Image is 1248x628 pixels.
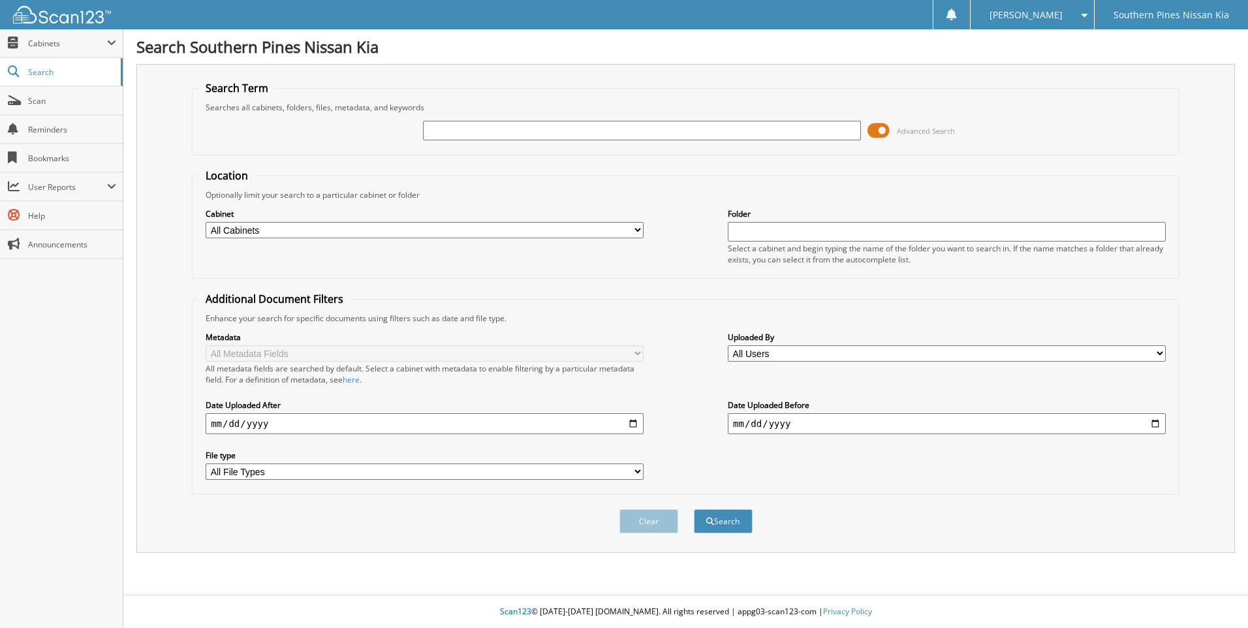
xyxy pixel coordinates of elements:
[823,606,872,617] a: Privacy Policy
[206,450,644,461] label: File type
[1183,565,1248,628] iframe: Chat Widget
[28,38,107,49] span: Cabinets
[199,313,1172,324] div: Enhance your search for specific documents using filters such as date and file type.
[199,81,275,95] legend: Search Term
[199,189,1172,200] div: Optionally limit your search to a particular cabinet or folder
[728,400,1166,411] label: Date Uploaded Before
[619,509,678,533] button: Clear
[728,332,1166,343] label: Uploaded By
[13,6,111,24] img: scan123-logo-white.svg
[28,210,116,221] span: Help
[206,332,644,343] label: Metadata
[206,208,644,219] label: Cabinet
[28,67,114,78] span: Search
[343,374,360,385] a: here
[500,606,531,617] span: Scan123
[694,509,753,533] button: Search
[199,292,350,306] legend: Additional Document Filters
[199,168,255,183] legend: Location
[28,181,107,193] span: User Reports
[206,363,644,385] div: All metadata fields are searched by default. Select a cabinet with metadata to enable filtering b...
[136,36,1235,57] h1: Search Southern Pines Nissan Kia
[28,153,116,164] span: Bookmarks
[28,95,116,106] span: Scan
[28,124,116,135] span: Reminders
[206,400,644,411] label: Date Uploaded After
[728,243,1166,265] div: Select a cabinet and begin typing the name of the folder you want to search in. If the name match...
[990,11,1063,19] span: [PERSON_NAME]
[206,413,644,434] input: start
[1114,11,1229,19] span: Southern Pines Nissan Kia
[123,596,1248,628] div: © [DATE]-[DATE] [DOMAIN_NAME]. All rights reserved | appg03-scan123-com |
[728,208,1166,219] label: Folder
[199,102,1172,113] div: Searches all cabinets, folders, files, metadata, and keywords
[728,413,1166,434] input: end
[897,126,955,136] span: Advanced Search
[28,239,116,250] span: Announcements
